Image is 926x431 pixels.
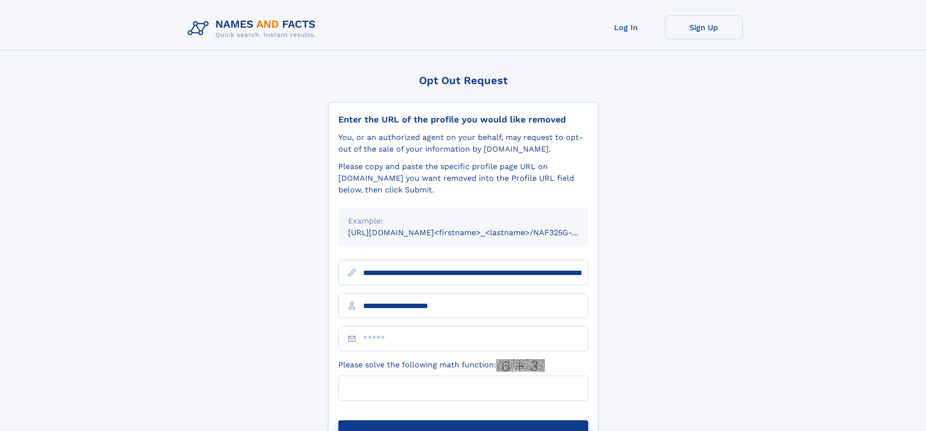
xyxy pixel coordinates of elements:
[338,359,545,372] label: Please solve the following math function:
[348,215,578,227] div: Example:
[184,16,324,42] img: Logo Names and Facts
[338,114,588,125] div: Enter the URL of the profile you would like removed
[338,132,588,155] div: You, or an authorized agent on your behalf, may request to opt-out of the sale of your informatio...
[348,228,607,237] small: [URL][DOMAIN_NAME]<firstname>_<lastname>/NAF325G-xxxxxxxx
[587,16,665,39] a: Log In
[328,74,598,86] div: Opt Out Request
[338,161,588,196] div: Please copy and paste the specific profile page URL on [DOMAIN_NAME] you want removed into the Pr...
[665,16,743,39] a: Sign Up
